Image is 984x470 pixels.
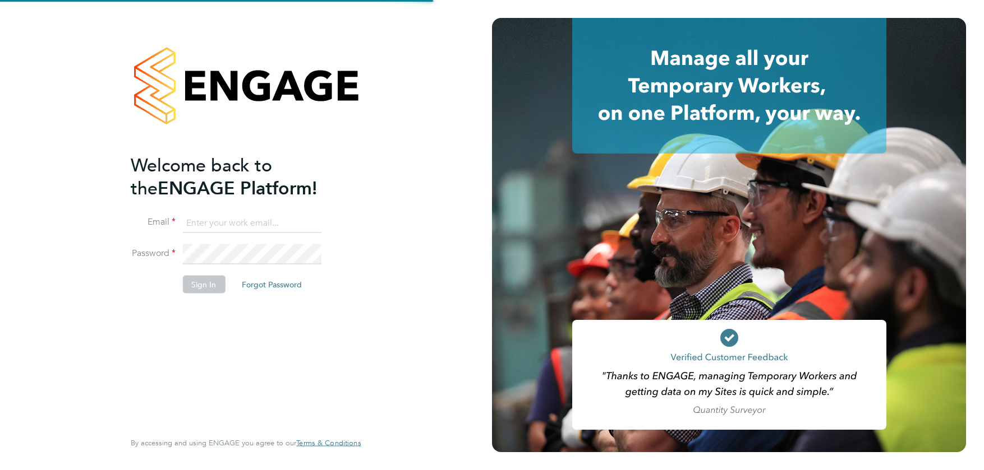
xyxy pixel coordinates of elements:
[233,276,311,294] button: Forgot Password
[182,276,225,294] button: Sign In
[131,438,361,448] span: By accessing and using ENGAGE you agree to our
[296,438,361,448] span: Terms & Conditions
[131,216,176,228] label: Email
[182,213,321,233] input: Enter your work email...
[131,153,350,199] h2: ENGAGE Platform!
[296,439,361,448] a: Terms & Conditions
[131,154,272,199] span: Welcome back to the
[131,248,176,259] label: Password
